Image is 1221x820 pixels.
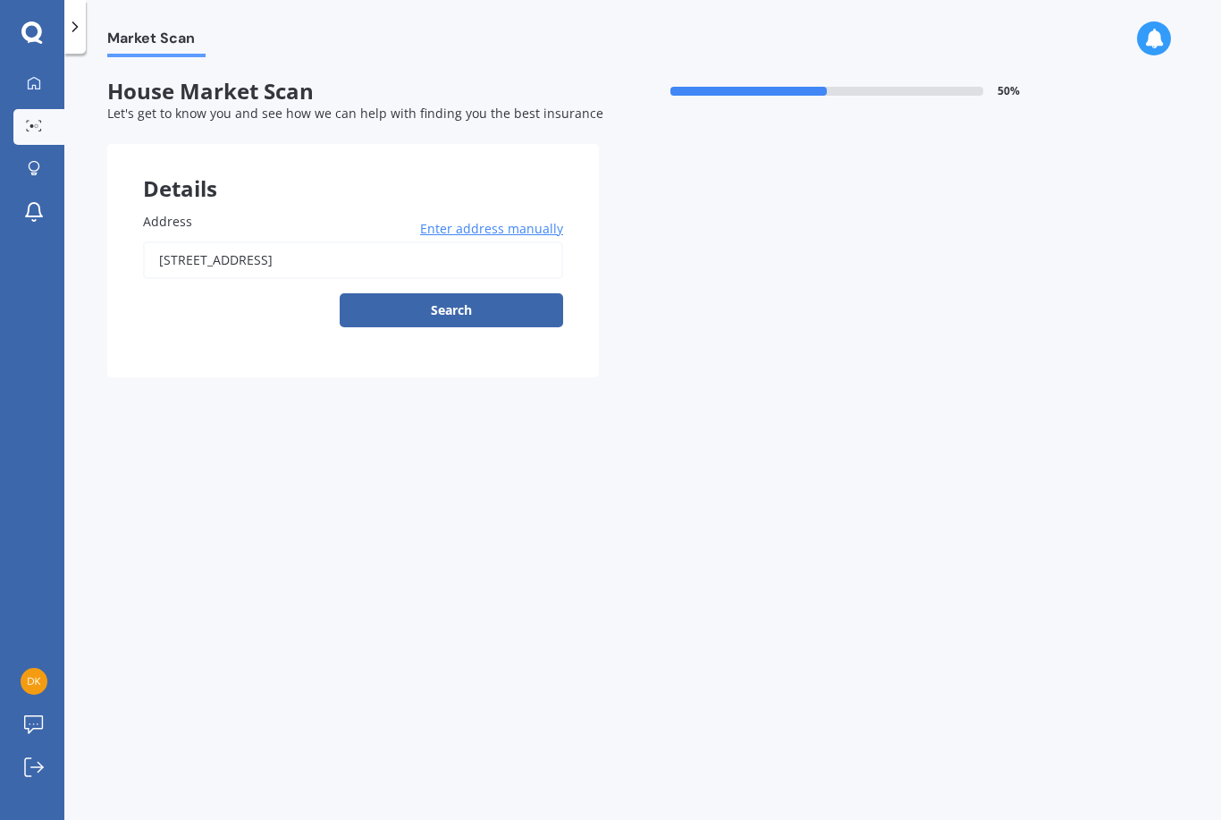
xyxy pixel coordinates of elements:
[998,85,1020,97] span: 50 %
[340,293,563,327] button: Search
[21,668,47,695] img: 9f8b17364054cbdaa1872410a847233c
[107,144,599,198] div: Details
[143,213,192,230] span: Address
[420,220,563,238] span: Enter address manually
[107,30,206,54] span: Market Scan
[107,79,599,105] span: House Market Scan
[107,105,603,122] span: Let's get to know you and see how we can help with finding you the best insurance
[143,241,563,279] input: Enter address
